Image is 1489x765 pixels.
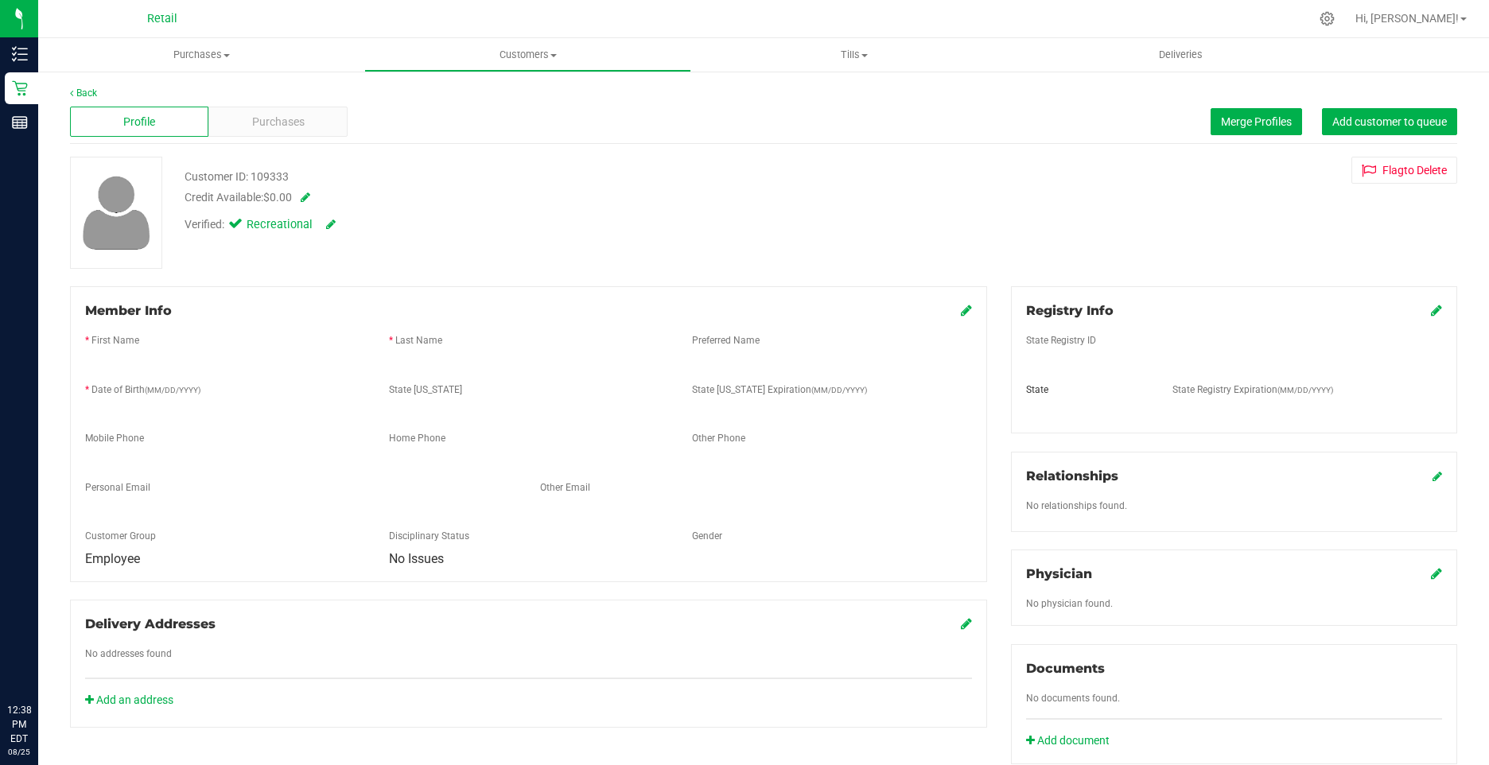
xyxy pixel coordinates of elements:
span: Merge Profiles [1221,115,1292,128]
span: No Issues [389,551,444,566]
span: No documents found. [1026,693,1120,704]
label: Preferred Name [692,333,760,348]
span: Documents [1026,661,1105,676]
label: Mobile Phone [85,431,144,445]
div: Credit Available: [185,189,866,206]
a: Deliveries [1017,38,1343,72]
inline-svg: Reports [12,115,28,130]
label: Other Phone [692,431,745,445]
span: Purchases [38,48,364,62]
div: Manage settings [1317,11,1337,26]
label: State Registry Expiration [1172,382,1333,397]
iframe: Resource center [16,638,64,685]
label: State [US_STATE] [389,382,462,397]
inline-svg: Retail [12,80,28,96]
label: State Registry ID [1026,333,1096,348]
label: No addresses found [85,647,172,661]
label: Date of Birth [91,382,200,397]
button: Add customer to queue [1322,108,1457,135]
a: Tills [691,38,1017,72]
label: First Name [91,333,139,348]
span: Deliveries [1137,48,1224,62]
div: State [1014,382,1160,397]
inline-svg: Inventory [12,46,28,62]
label: Customer Group [85,529,156,543]
a: Add an address [85,693,173,706]
a: Add document [1026,732,1118,749]
span: (MM/DD/YYYY) [145,386,200,394]
span: Retail [147,12,177,25]
label: Disciplinary Status [389,529,469,543]
label: State [US_STATE] Expiration [692,382,867,397]
span: Customers [365,48,690,62]
label: Gender [692,529,722,543]
label: No relationships found. [1026,499,1127,513]
label: Home Phone [389,431,445,445]
span: Employee [85,551,140,566]
img: user-icon.png [75,172,158,254]
span: (MM/DD/YYYY) [811,386,867,394]
span: Registry Info [1026,303,1114,318]
p: 12:38 PM EDT [7,703,31,746]
div: Verified: [185,216,336,234]
span: Add customer to queue [1332,115,1447,128]
label: Other Email [540,480,590,495]
div: Customer ID: 109333 [185,169,289,185]
a: Customers [364,38,690,72]
span: Recreational [247,216,310,234]
span: No physician found. [1026,598,1113,609]
label: Last Name [395,333,442,348]
span: Physician [1026,566,1092,581]
span: Purchases [252,114,305,130]
button: Merge Profiles [1211,108,1302,135]
label: Personal Email [85,480,150,495]
a: Back [70,87,97,99]
p: 08/25 [7,746,31,758]
span: $0.00 [263,191,292,204]
span: (MM/DD/YYYY) [1277,386,1333,394]
span: Relationships [1026,468,1118,483]
span: Delivery Addresses [85,616,216,631]
span: Tills [692,48,1017,62]
span: Profile [123,114,155,130]
span: Hi, [PERSON_NAME]! [1355,12,1459,25]
a: Purchases [38,38,364,72]
button: Flagto Delete [1351,157,1457,184]
span: Member Info [85,303,172,318]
